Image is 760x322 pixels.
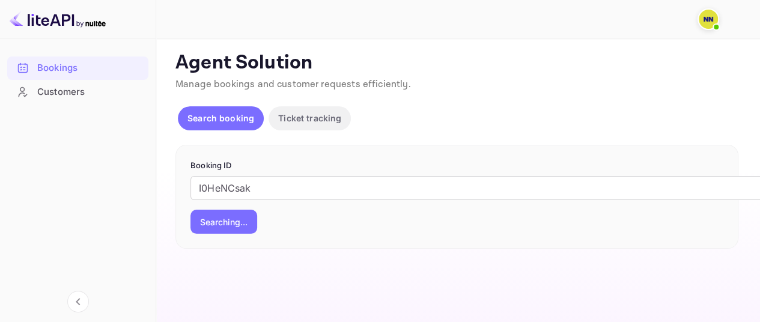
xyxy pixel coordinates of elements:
img: LiteAPI logo [10,10,106,29]
div: Bookings [7,56,148,80]
a: Customers [7,80,148,103]
div: Bookings [37,61,142,75]
p: Search booking [187,112,254,124]
img: N/A N/A [699,10,718,29]
p: Ticket tracking [278,112,341,124]
span: Manage bookings and customer requests efficiently. [175,78,411,91]
button: Searching... [190,210,257,234]
button: Collapse navigation [67,291,89,312]
div: Customers [37,85,142,99]
p: Booking ID [190,160,723,172]
p: Agent Solution [175,51,738,75]
div: Customers [7,80,148,104]
a: Bookings [7,56,148,79]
